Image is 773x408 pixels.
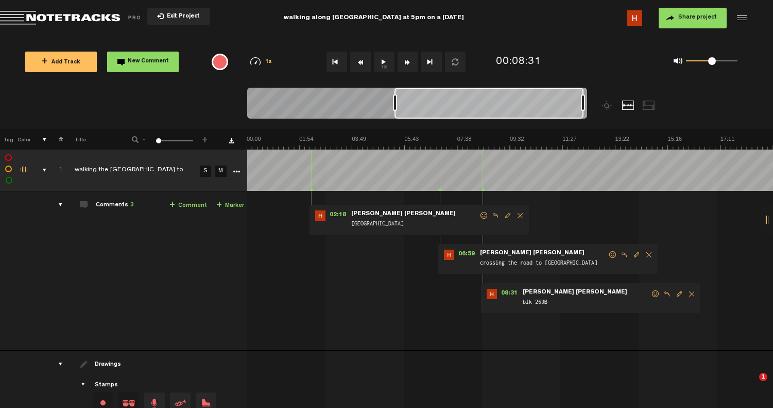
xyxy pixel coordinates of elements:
[48,200,64,210] div: comments
[164,14,200,20] span: Exit Project
[229,138,234,143] a: Download comments
[327,52,347,72] button: Go to beginning
[350,210,457,218] span: [PERSON_NAME] [PERSON_NAME]
[445,52,466,72] button: Loop
[522,289,628,296] span: [PERSON_NAME] [PERSON_NAME]
[237,57,285,66] div: 1x
[643,251,655,258] span: Delete comment
[128,59,169,64] span: New Comment
[25,52,97,72] button: +Add Track
[759,373,767,381] span: 1
[47,150,63,191] td: Click to change the order number 1
[247,135,773,150] img: ruler
[140,135,148,141] span: -
[325,210,350,221] span: 02:18
[265,59,272,65] span: 1x
[250,57,261,66] img: speedometer.svg
[444,250,454,260] img: ACg8ocKENqVefQEtz1ir1QjFik7o4BvYoafvTcz7Up7yqgKkow7B=s96-c
[673,290,685,298] span: Edit comment
[107,52,179,72] button: New Comment
[659,8,727,28] button: Share project
[42,58,47,66] span: +
[130,202,134,208] span: 3
[489,212,502,219] span: Reply to comment
[374,52,394,72] button: 1x
[147,8,210,25] button: Exit Project
[502,212,514,219] span: Edit comment
[95,381,118,390] div: Stamps
[63,150,197,191] td: Click to edit the title walking the [GEOGRAPHIC_DATA] to and from bras basah at 5.04pm to 5.24pm
[479,250,586,257] span: [PERSON_NAME] [PERSON_NAME]
[627,10,642,26] img: ACg8ocKENqVefQEtz1ir1QjFik7o4BvYoafvTcz7Up7yqgKkow7B=s96-c
[15,150,31,191] td: Change the color of the waveform
[350,52,371,72] button: Rewind
[514,212,526,219] span: Delete comment
[212,54,228,70] div: {{ tooltip_message }}
[678,14,717,21] span: Share project
[661,290,673,298] span: Reply to comment
[169,200,207,211] a: Comment
[96,201,134,210] div: Comments
[80,381,88,389] span: Showcase stamps
[47,191,63,351] td: comments
[75,166,209,176] div: Click to edit the title
[231,166,241,175] a: More
[421,52,442,72] button: Go to end
[31,150,47,191] td: comments, stamps & drawings
[487,289,497,299] img: ACg8ocKENqVefQEtz1ir1QjFik7o4BvYoafvTcz7Up7yqgKkow7B=s96-c
[201,135,209,141] span: +
[522,297,650,308] span: blk 269B
[496,55,541,70] div: 00:08:31
[48,166,64,175] div: Click to change the order number
[42,60,80,66] span: Add Track
[315,210,325,221] img: ACg8ocKENqVefQEtz1ir1QjFik7o4BvYoafvTcz7Up7yqgKkow7B=s96-c
[398,52,418,72] button: Fast Forward
[618,251,630,258] span: Reply to comment
[200,166,211,177] a: S
[17,165,32,174] div: Change the color of the waveform
[95,361,123,369] div: Drawings
[454,250,479,260] span: 06:59
[738,373,763,398] iframe: Intercom live chat
[215,166,227,177] a: M
[350,219,479,230] span: [GEOGRAPHIC_DATA]
[630,251,643,258] span: Edit comment
[479,258,608,269] span: crossing the road to [GEOGRAPHIC_DATA]
[216,200,244,211] a: Marker
[47,129,63,150] th: #
[15,129,31,150] th: Color
[169,201,175,209] span: +
[497,289,522,299] span: 08:31
[216,201,222,209] span: +
[63,129,118,150] th: Title
[32,165,48,175] div: comments, stamps & drawings
[48,359,64,369] div: drawings
[685,290,698,298] span: Delete comment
